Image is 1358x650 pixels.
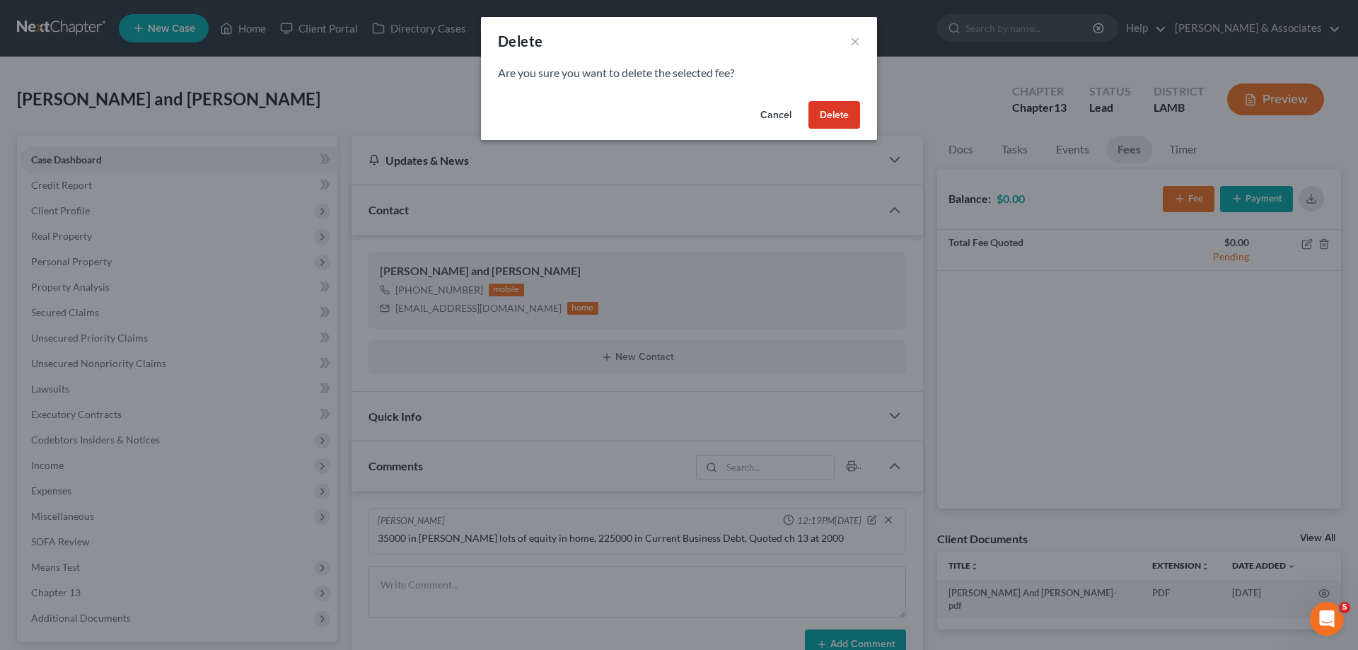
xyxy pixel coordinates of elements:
div: Delete [498,31,542,51]
button: Delete [808,101,860,129]
span: 5 [1339,602,1350,613]
p: Are you sure you want to delete the selected fee? [498,65,860,81]
button: Cancel [749,101,803,129]
iframe: Intercom live chat [1310,602,1344,636]
button: × [850,33,860,50]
